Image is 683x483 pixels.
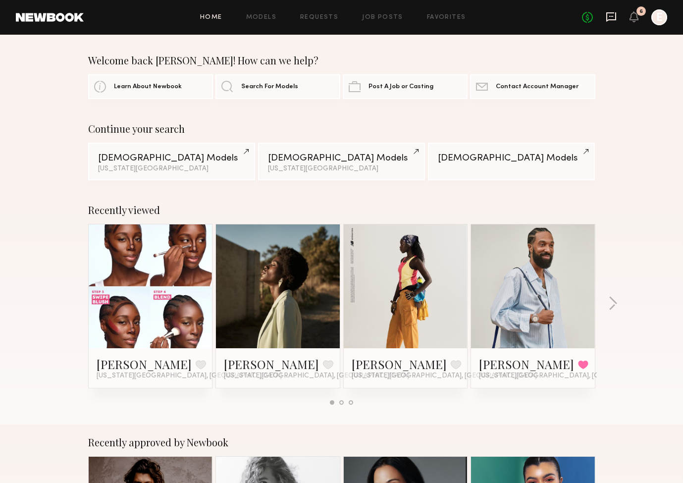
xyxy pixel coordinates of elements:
[438,154,585,163] div: [DEMOGRAPHIC_DATA] Models
[114,84,182,90] span: Learn About Newbook
[639,9,643,14] div: 6
[268,165,415,172] div: [US_STATE][GEOGRAPHIC_DATA]
[98,165,245,172] div: [US_STATE][GEOGRAPHIC_DATA]
[470,74,595,99] a: Contact Account Manager
[258,143,425,180] a: [DEMOGRAPHIC_DATA] Models[US_STATE][GEOGRAPHIC_DATA]
[479,372,664,380] span: [US_STATE][GEOGRAPHIC_DATA], [GEOGRAPHIC_DATA]
[97,372,282,380] span: [US_STATE][GEOGRAPHIC_DATA], [GEOGRAPHIC_DATA]
[88,123,595,135] div: Continue your search
[427,14,466,21] a: Favorites
[352,356,447,372] a: [PERSON_NAME]
[200,14,222,21] a: Home
[496,84,578,90] span: Contact Account Manager
[352,372,537,380] span: [US_STATE][GEOGRAPHIC_DATA], [GEOGRAPHIC_DATA]
[215,74,340,99] a: Search For Models
[651,9,667,25] a: E
[362,14,403,21] a: Job Posts
[88,74,213,99] a: Learn About Newbook
[343,74,468,99] a: Post A Job or Casting
[88,54,595,66] div: Welcome back [PERSON_NAME]! How can we help?
[300,14,338,21] a: Requests
[246,14,276,21] a: Models
[88,204,595,216] div: Recently viewed
[88,436,595,448] div: Recently approved by Newbook
[368,84,433,90] span: Post A Job or Casting
[241,84,298,90] span: Search For Models
[479,356,574,372] a: [PERSON_NAME]
[98,154,245,163] div: [DEMOGRAPHIC_DATA] Models
[88,143,255,180] a: [DEMOGRAPHIC_DATA] Models[US_STATE][GEOGRAPHIC_DATA]
[224,372,409,380] span: [US_STATE][GEOGRAPHIC_DATA], [GEOGRAPHIC_DATA]
[224,356,319,372] a: [PERSON_NAME]
[428,143,595,180] a: [DEMOGRAPHIC_DATA] Models
[97,356,192,372] a: [PERSON_NAME]
[268,154,415,163] div: [DEMOGRAPHIC_DATA] Models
